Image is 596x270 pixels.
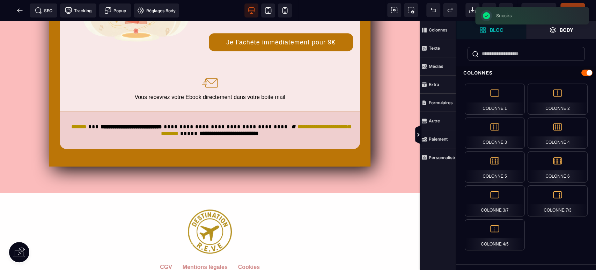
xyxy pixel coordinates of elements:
[60,3,96,17] span: Code de suivi
[201,53,219,71] img: 2ad356435267d6424ff9d7e891453a0c_lettre_small.png
[160,243,172,264] default: CGV
[429,100,453,105] strong: Formulaires
[420,57,456,76] span: Médias
[490,27,503,33] strong: Bloc
[528,185,588,216] div: Colonne 7/3
[429,136,448,142] strong: Paiement
[104,7,126,14] span: Popup
[465,185,525,216] div: Colonne 3/7
[465,151,525,183] div: Colonne 5
[499,3,513,17] span: Enregistrer
[404,3,418,17] span: Capture d'écran
[30,3,57,17] span: Métadata SEO
[560,27,573,33] strong: Body
[456,21,526,39] span: Ouvrir les blocs
[134,3,179,17] span: Favicon
[465,3,479,17] span: Importer
[420,130,456,148] span: Paiement
[35,7,52,14] span: SEO
[244,3,258,17] span: Voir bureau
[137,7,176,14] span: Réglages Body
[65,7,91,14] span: Tracking
[528,84,588,115] div: Colonne 2
[528,118,588,149] div: Colonne 4
[426,3,440,17] span: Défaire
[420,21,456,39] span: Colonnes
[443,3,457,17] span: Rétablir
[482,3,496,17] span: Nettoyage
[13,3,27,17] span: Retour
[429,82,439,87] strong: Extra
[429,45,440,51] strong: Texte
[521,3,556,17] span: Aperçu
[70,72,349,79] div: Vous recevrez votre Ebook directement dans votre boite mail
[465,219,525,250] div: Colonne 4/5
[278,3,292,17] span: Voir mobile
[420,39,456,57] span: Texte
[429,118,440,123] strong: Autre
[560,3,585,17] span: Enregistrer le contenu
[420,148,456,166] span: Personnalisé
[429,155,455,160] strong: Personnalisé
[456,66,596,79] div: Colonnes
[261,3,275,17] span: Voir tablette
[99,3,131,17] span: Créer une alerte modale
[209,12,353,30] button: Je l'achète immédiatement pour 9€
[387,3,401,17] span: Voir les composants
[528,151,588,183] div: Colonne 6
[456,125,463,145] span: Afficher les vues
[429,64,443,69] strong: Médias
[526,21,596,39] span: Ouvrir les calques
[429,27,448,33] strong: Colonnes
[420,94,456,112] span: Formulaires
[183,243,228,264] default: Mentions légales
[420,112,456,130] span: Autre
[188,172,232,233] img: 6bc32b15c6a1abf2dae384077174aadc_LOGOT15p.png
[465,84,525,115] div: Colonne 1
[238,243,260,264] default: Cookies
[420,76,456,94] span: Extra
[465,118,525,149] div: Colonne 3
